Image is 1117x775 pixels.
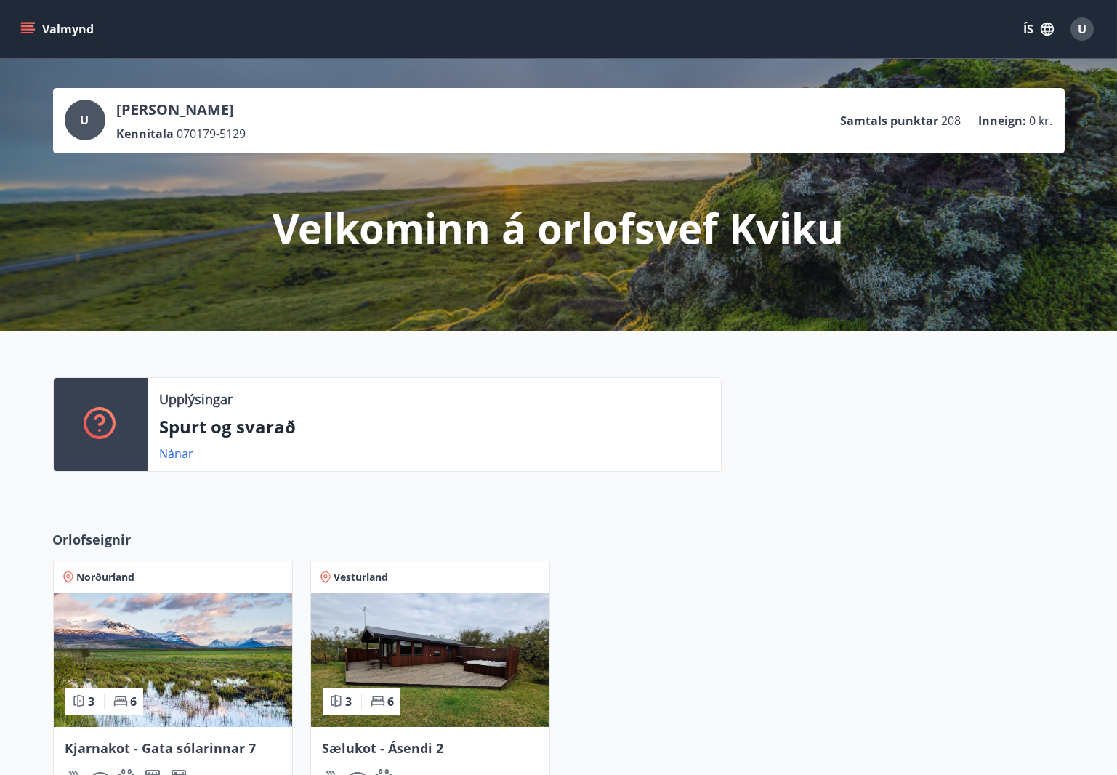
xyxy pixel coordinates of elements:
[334,570,389,585] span: Vesturland
[117,100,246,120] p: [PERSON_NAME]
[54,593,292,727] img: Paella dish
[81,112,89,128] span: U
[65,739,257,757] span: Kjarnakot - Gata sólarinnar 7
[323,739,444,757] span: Sælukot - Ásendi 2
[388,694,395,710] span: 6
[131,694,137,710] span: 6
[311,593,549,727] img: Paella dish
[1030,113,1053,129] span: 0 kr.
[17,16,100,42] button: menu
[160,414,709,439] p: Spurt og svarað
[177,126,246,142] span: 070179-5129
[53,530,132,549] span: Orlofseignir
[979,113,1027,129] p: Inneign :
[346,694,352,710] span: 3
[160,446,194,462] a: Nánar
[1015,16,1062,42] button: ÍS
[942,113,961,129] span: 208
[1065,12,1100,47] button: U
[89,694,95,710] span: 3
[1078,21,1086,37] span: U
[841,113,939,129] p: Samtals punktar
[117,126,174,142] p: Kennitala
[160,390,233,409] p: Upplýsingar
[77,570,135,585] span: Norðurland
[273,200,844,255] p: Velkominn á orlofsvef Kviku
